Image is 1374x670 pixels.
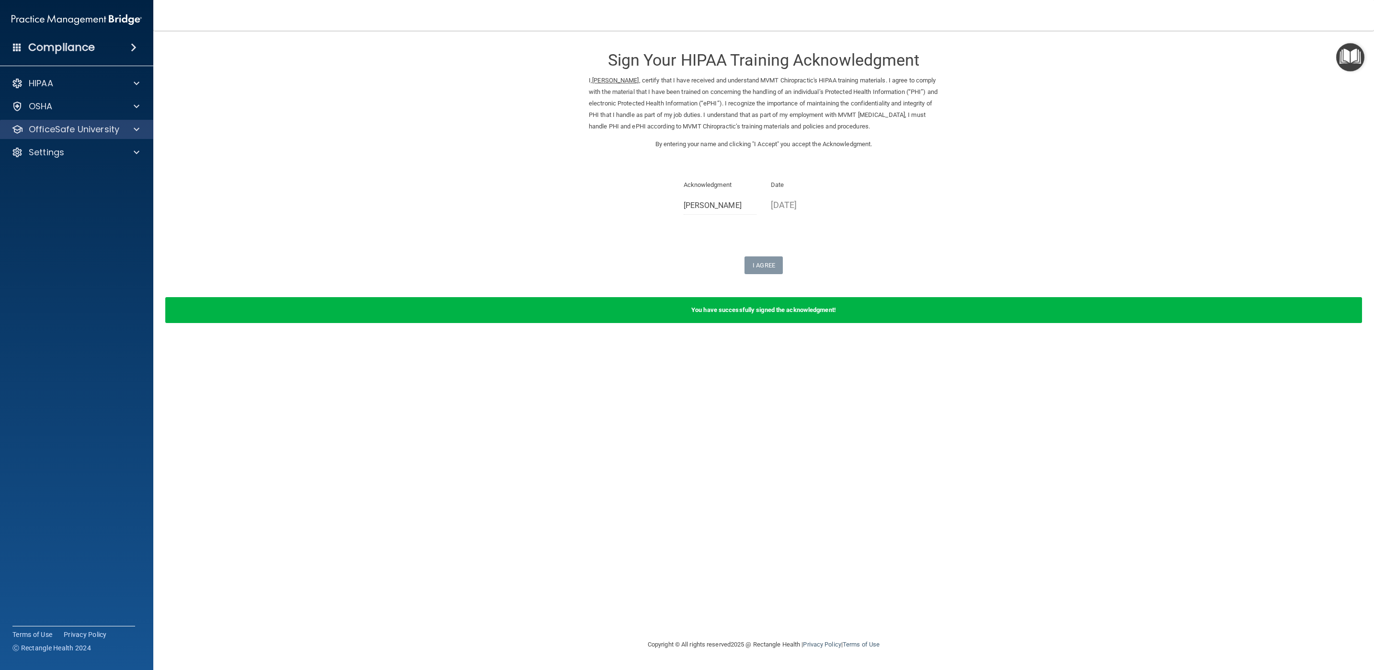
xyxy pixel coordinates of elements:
[29,147,64,158] p: Settings
[29,78,53,89] p: HIPAA
[12,643,91,653] span: Ⓒ Rectangle Health 2024
[11,10,142,29] img: PMB logo
[843,641,880,648] a: Terms of Use
[589,75,939,132] p: I, , certify that I have received and understand MVMT Chiropractic's HIPAA training materials. I ...
[803,641,841,648] a: Privacy Policy
[12,630,52,639] a: Terms of Use
[11,124,139,135] a: OfficeSafe University
[11,78,139,89] a: HIPAA
[11,101,139,112] a: OSHA
[11,147,139,158] a: Settings
[771,179,844,191] p: Date
[684,179,757,191] p: Acknowledgment
[589,139,939,150] p: By entering your name and clicking "I Accept" you accept the Acknowledgment.
[771,197,844,213] p: [DATE]
[684,197,757,215] input: Full Name
[744,256,783,274] button: I Agree
[1336,43,1364,71] button: Open Resource Center
[589,51,939,69] h3: Sign Your HIPAA Training Acknowledgment
[691,306,836,313] b: You have successfully signed the acknowledgment!
[589,629,939,660] div: Copyright © All rights reserved 2025 @ Rectangle Health | |
[64,630,107,639] a: Privacy Policy
[28,41,95,54] h4: Compliance
[29,101,53,112] p: OSHA
[592,77,639,84] ins: [PERSON_NAME]
[29,124,119,135] p: OfficeSafe University
[1209,602,1363,640] iframe: Drift Widget Chat Controller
